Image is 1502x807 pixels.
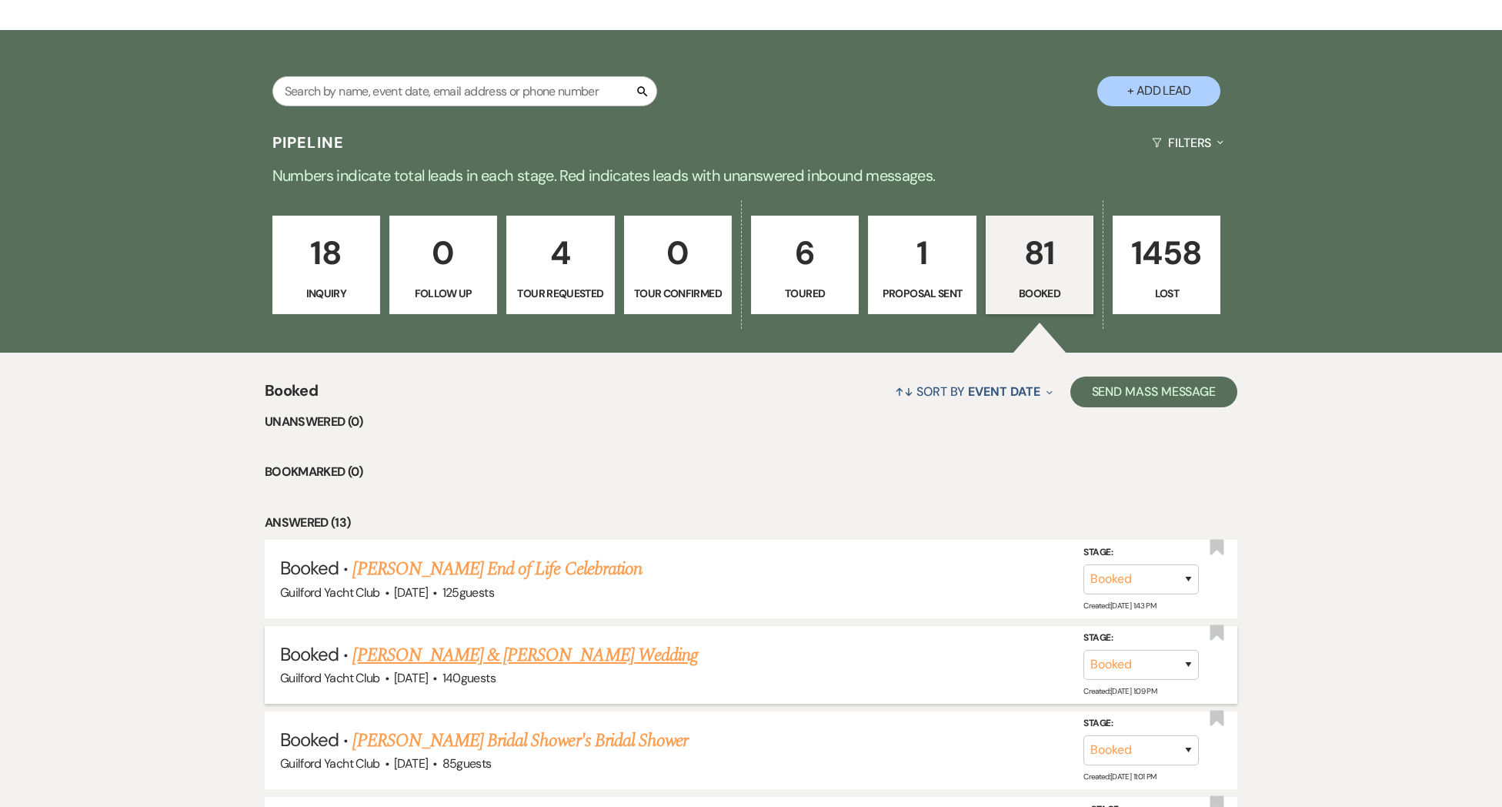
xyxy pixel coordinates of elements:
[389,216,497,314] a: 0Follow Up
[1083,544,1199,561] label: Stage:
[280,642,339,666] span: Booked
[282,227,370,279] p: 18
[1083,686,1157,696] span: Created: [DATE] 1:09 PM
[895,383,913,400] span: ↑↓
[516,227,604,279] p: 4
[280,556,339,580] span: Booked
[889,371,1058,412] button: Sort By Event Date
[265,462,1237,482] li: Bookmarked (0)
[280,755,380,772] span: Guilford Yacht Club
[996,227,1083,279] p: 81
[352,641,697,669] a: [PERSON_NAME] & [PERSON_NAME] Wedding
[265,379,318,412] span: Booked
[516,285,604,302] p: Tour Requested
[265,513,1237,533] li: Answered (13)
[1146,122,1230,163] button: Filters
[1123,227,1210,279] p: 1458
[761,285,849,302] p: Toured
[751,216,859,314] a: 6Toured
[624,216,732,314] a: 0Tour Confirmed
[272,76,657,106] input: Search by name, event date, email address or phone number
[1083,715,1199,732] label: Stage:
[634,285,722,302] p: Tour Confirmed
[272,132,345,153] h3: Pipeline
[282,285,370,302] p: Inquiry
[761,227,849,279] p: 6
[634,227,722,279] p: 0
[352,555,641,583] a: [PERSON_NAME] End of Life Celebration
[1070,377,1238,407] button: Send Mass Message
[878,227,966,279] p: 1
[394,584,428,601] span: [DATE]
[280,584,380,601] span: Guilford Yacht Club
[280,728,339,752] span: Booked
[272,216,380,314] a: 18Inquiry
[1113,216,1220,314] a: 1458Lost
[197,163,1305,188] p: Numbers indicate total leads in each stage. Red indicates leads with unanswered inbound messages.
[442,755,492,772] span: 85 guests
[1083,772,1156,782] span: Created: [DATE] 11:01 PM
[394,755,428,772] span: [DATE]
[968,383,1040,400] span: Event Date
[442,584,494,601] span: 125 guests
[265,412,1237,432] li: Unanswered (0)
[996,285,1083,302] p: Booked
[868,216,976,314] a: 1Proposal Sent
[394,670,428,686] span: [DATE]
[1083,630,1199,647] label: Stage:
[986,216,1093,314] a: 81Booked
[1083,600,1156,610] span: Created: [DATE] 1:43 PM
[1097,76,1220,106] button: + Add Lead
[352,727,688,755] a: [PERSON_NAME] Bridal Shower's Bridal Shower
[506,216,614,314] a: 4Tour Requested
[1123,285,1210,302] p: Lost
[878,285,966,302] p: Proposal Sent
[280,670,380,686] span: Guilford Yacht Club
[442,670,496,686] span: 140 guests
[399,285,487,302] p: Follow Up
[399,227,487,279] p: 0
